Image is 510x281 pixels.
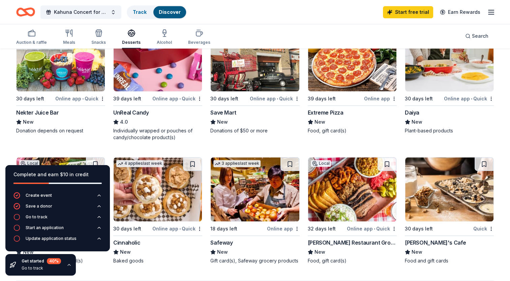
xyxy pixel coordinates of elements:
[159,9,181,15] a: Discover
[472,32,488,40] span: Search
[314,118,325,126] span: New
[152,94,202,103] div: Online app Quick
[308,157,397,264] a: Image for Cohn Restaurant GroupLocal32 days leftOnline app•Quick[PERSON_NAME] Restaurant GroupNew...
[16,95,44,103] div: 30 days left
[157,26,172,49] button: Alcohol
[347,224,397,233] div: Online app Quick
[217,248,228,256] span: New
[116,160,163,167] div: 4 applies last week
[405,239,466,247] div: [PERSON_NAME]'s Cafe
[210,108,236,117] div: Save Mart
[13,214,102,224] button: Go to track
[405,108,419,117] div: Daiya
[179,96,181,101] span: •
[122,40,141,45] div: Desserts
[113,127,202,141] div: Individually wrapped or pouches of candy/chocolate product(s)
[40,5,121,19] button: Kahuna Concert for A cause
[471,96,472,101] span: •
[54,8,108,16] span: Kahuna Concert for A cause
[217,118,228,126] span: New
[16,40,47,45] div: Auction & raffle
[26,204,52,209] div: Save a donor
[308,27,396,91] img: Image for Extreme Pizza
[13,192,102,203] button: Create event
[127,5,187,19] button: TrackDiscover
[308,157,396,221] img: Image for Cohn Restaurant Group
[211,27,299,91] img: Image for Save Mart
[91,40,106,45] div: Snacks
[311,160,331,167] div: Local
[473,224,494,233] div: Quick
[267,224,300,233] div: Online app
[405,27,493,91] img: Image for Daiya
[63,26,75,49] button: Meals
[308,239,397,247] div: [PERSON_NAME] Restaurant Group
[114,157,202,221] img: Image for Cinnaholic
[16,4,35,20] a: Home
[374,226,375,231] span: •
[436,6,484,18] a: Earn Rewards
[277,96,278,101] span: •
[210,157,299,264] a: Image for Safeway3 applieslast week18 days leftOnline appSafewayNewGift card(s), Safeway grocery ...
[113,95,141,103] div: 39 days left
[91,26,106,49] button: Snacks
[13,235,102,246] button: Update application status
[405,257,494,264] div: Food and gift cards
[26,225,64,230] div: Start an application
[113,157,202,264] a: Image for Cinnaholic4 applieslast week30 days leftOnline app•QuickCinnaholicNewBaked goods
[179,226,181,231] span: •
[13,170,102,179] div: Complete and earn $10 in credit
[22,266,61,271] div: Go to track
[16,26,47,49] button: Auction & raffle
[152,224,202,233] div: Online app Quick
[55,94,105,103] div: Online app Quick
[157,40,172,45] div: Alcohol
[22,258,61,264] div: Get started
[17,157,105,221] img: Image for Lucky
[383,6,433,18] a: Start free trial
[444,94,494,103] div: Online app Quick
[211,157,299,221] img: Image for Safeway
[23,118,34,126] span: New
[16,157,105,264] a: Image for LuckyLocal18 days leftOnline app•QuickLuckyNewGrocery products, gift card(s)
[113,108,149,117] div: UnReal Candy
[188,40,210,45] div: Beverages
[308,127,397,134] div: Food, gift card(s)
[210,239,233,247] div: Safeway
[17,27,105,91] img: Image for Nekter Juice Bar
[405,225,433,233] div: 30 days left
[405,157,493,221] img: Image for Mimi's Cafe
[210,127,299,134] div: Donations of $50 or more
[47,258,61,264] div: 40 %
[213,160,261,167] div: 3 applies last week
[113,239,140,247] div: Cinnaholic
[16,27,105,134] a: Image for Nekter Juice Bar5 applieslast week30 days leftOnline app•QuickNekter Juice BarNewDonati...
[120,118,128,126] span: 4.0
[16,127,105,134] div: Donation depends on request
[26,236,77,241] div: Update application status
[113,27,202,141] a: Image for UnReal Candy10 applieslast week39 days leftOnline app•QuickUnReal Candy4.0Individually ...
[405,157,494,264] a: Image for Mimi's Cafe30 days leftQuick[PERSON_NAME]'s CafeNewFood and gift cards
[16,108,59,117] div: Nekter Juice Bar
[13,203,102,214] button: Save a donor
[308,108,343,117] div: Extreme Pizza
[13,224,102,235] button: Start an application
[405,27,494,134] a: Image for Daiya30 days leftOnline app•QuickDaiyaNewPlant-based products
[405,127,494,134] div: Plant-based products
[210,257,299,264] div: Gift card(s), Safeway grocery products
[26,214,48,220] div: Go to track
[113,257,202,264] div: Baked goods
[113,225,141,233] div: 30 days left
[412,118,422,126] span: New
[188,26,210,49] button: Beverages
[460,29,494,43] button: Search
[405,95,433,103] div: 30 days left
[210,27,299,134] a: Image for Save MartLocal30 days leftOnline app•QuickSave MartNewDonations of $50 or more
[114,27,202,91] img: Image for UnReal Candy
[308,95,336,103] div: 39 days left
[308,257,397,264] div: Food, gift card(s)
[26,193,52,198] div: Create event
[63,40,75,45] div: Meals
[364,94,397,103] div: Online app
[308,27,397,134] a: Image for Extreme Pizza39 days leftOnline appExtreme PizzaNewFood, gift card(s)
